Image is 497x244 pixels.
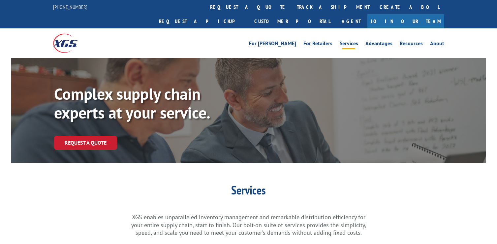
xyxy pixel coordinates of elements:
a: Request a Quote [54,136,117,150]
h1: Services [130,184,367,199]
a: Agent [335,14,367,28]
p: Complex supply chain experts at your service. [54,85,252,122]
a: About [430,41,444,48]
a: Customer Portal [249,14,335,28]
a: Join Our Team [367,14,444,28]
a: For [PERSON_NAME] [249,41,296,48]
a: Services [340,41,358,48]
a: For Retailers [303,41,332,48]
a: Advantages [365,41,392,48]
a: [PHONE_NUMBER] [53,4,87,10]
a: Request a pickup [154,14,249,28]
a: Resources [400,41,423,48]
p: XGS enables unparalleled inventory management and remarkable distribution efficiency for your ent... [130,213,367,237]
